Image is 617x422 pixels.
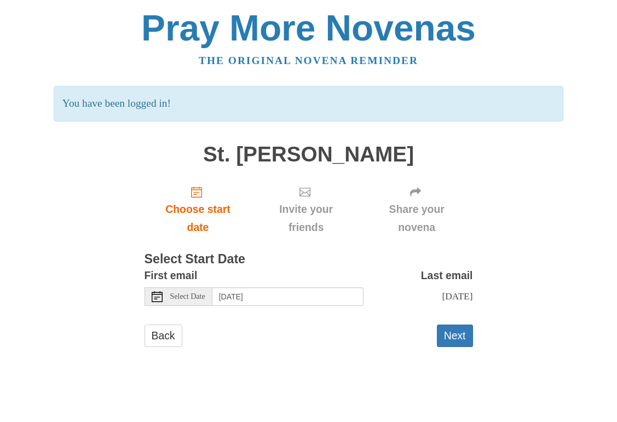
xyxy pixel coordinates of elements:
a: Pray More Novenas [141,8,476,48]
label: First email [145,267,198,285]
div: Click "Next" to confirm your start date first. [251,177,360,242]
a: Choose start date [145,177,252,242]
span: Share your novena [372,200,462,236]
p: You have been logged in! [54,86,563,122]
h3: Select Start Date [145,252,473,267]
span: Invite your friends [262,200,349,236]
button: Next [437,325,473,347]
a: Back [145,325,182,347]
span: Select Date [170,293,205,300]
div: Click "Next" to confirm your start date first. [361,177,473,242]
span: Choose start date [155,200,241,236]
h1: St. [PERSON_NAME] [145,143,473,166]
label: Last email [421,267,473,285]
a: The original novena reminder [199,55,418,66]
span: [DATE] [442,291,472,302]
